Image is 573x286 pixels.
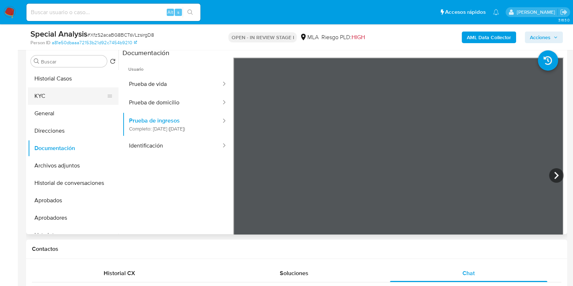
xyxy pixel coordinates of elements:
button: KYC [28,87,113,105]
a: Salir [560,8,568,16]
button: General [28,105,119,122]
a: Notificaciones [493,9,499,15]
button: AML Data Collector [462,32,516,43]
span: Accesos rápidos [445,8,486,16]
button: Documentación [28,140,119,157]
button: Volver al orden por defecto [110,58,116,66]
span: Alt [167,9,173,16]
span: # XfzS2acaBG8BCTsVLzsirgD8 [87,31,154,38]
span: 3.163.0 [558,17,569,23]
p: julieta.rodriguez@mercadolibre.com [516,9,557,16]
span: Historial CX [104,269,135,277]
span: s [177,9,179,16]
button: Aprobados [28,192,119,209]
button: Historial de conversaciones [28,174,119,192]
a: a81e50dbaaa72153b21d92c7454b9210 [52,40,137,46]
input: Buscar [41,58,104,65]
div: MLA [300,33,318,41]
span: Riesgo PLD: [321,33,365,41]
span: Soluciones [280,269,308,277]
button: Acciones [525,32,563,43]
button: Direcciones [28,122,119,140]
button: Buscar [34,58,40,64]
span: Chat [462,269,475,277]
button: Historial Casos [28,70,119,87]
b: Special Analysis [30,28,87,40]
button: search-icon [183,7,198,17]
input: Buscar usuario o caso... [26,8,200,17]
span: Acciones [530,32,551,43]
b: Person ID [30,40,50,46]
p: OPEN - IN REVIEW STAGE I [228,32,297,42]
b: AML Data Collector [467,32,511,43]
button: Aprobadores [28,209,119,227]
span: HIGH [351,33,365,41]
h1: Contactos [32,245,561,253]
button: Archivos adjuntos [28,157,119,174]
button: Lista Interna [28,227,119,244]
